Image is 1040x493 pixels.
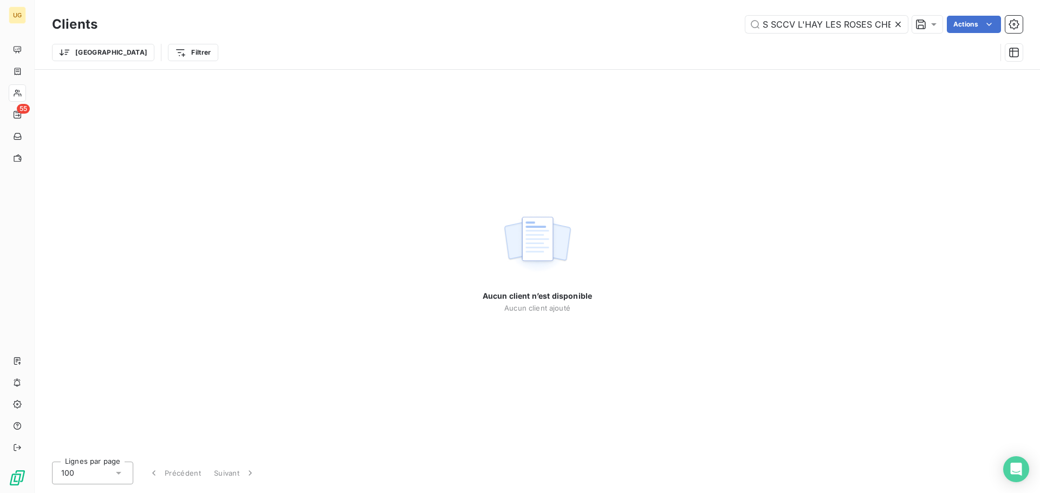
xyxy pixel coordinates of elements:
img: empty state [503,211,572,278]
button: Précédent [142,462,207,484]
span: 55 [17,104,30,114]
button: Suivant [207,462,262,484]
span: 100 [61,468,74,478]
span: Aucun client n’est disponible [483,291,592,301]
input: Rechercher [745,16,908,33]
h3: Clients [52,15,97,34]
div: Open Intercom Messenger [1003,456,1029,482]
button: Actions [947,16,1001,33]
img: Logo LeanPay [9,469,26,487]
span: Aucun client ajouté [504,304,570,312]
div: UG [9,6,26,24]
button: [GEOGRAPHIC_DATA] [52,44,154,61]
button: Filtrer [168,44,218,61]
